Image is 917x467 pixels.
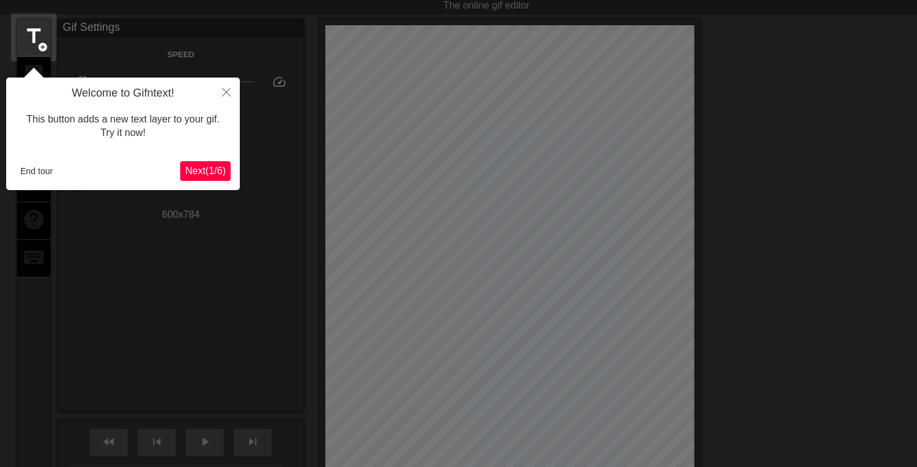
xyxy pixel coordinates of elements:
span: Next ( 1 / 6 ) [185,166,226,176]
button: End tour [15,162,58,180]
button: Next [180,161,231,181]
h4: Welcome to Gifntext! [15,87,231,100]
button: Close [213,78,240,106]
div: This button adds a new text layer to your gif. Try it now! [15,100,231,153]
